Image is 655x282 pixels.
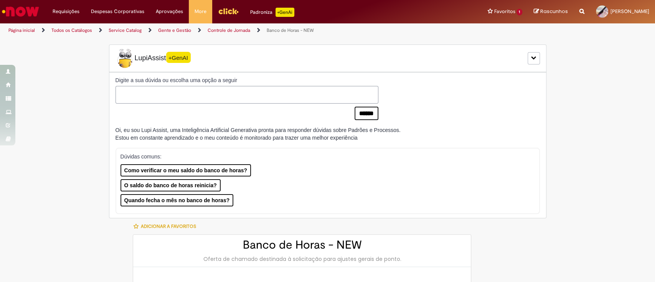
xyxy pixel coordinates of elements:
[276,8,294,17] p: +GenAi
[1,4,40,19] img: ServiceNow
[120,194,234,206] button: Quando fecha o mês no banco de horas?
[109,27,142,33] a: Service Catalog
[267,27,314,33] a: Banco de Horas - NEW
[494,8,515,15] span: Favoritos
[540,8,568,15] span: Rascunhos
[51,27,92,33] a: Todos os Catálogos
[610,8,649,15] span: [PERSON_NAME]
[141,239,463,251] h2: Banco de Horas - NEW
[120,179,221,191] button: O saldo do banco de horas reinicia?
[115,49,191,68] span: LupiAssist
[534,8,568,15] a: Rascunhos
[166,52,191,63] span: +GenAI
[250,8,294,17] div: Padroniza
[158,27,191,33] a: Gente e Gestão
[115,49,135,68] img: Lupi
[120,164,251,176] button: Como verificar o meu saldo do banco de horas?
[115,126,401,142] div: Oi, eu sou Lupi Assist, uma Inteligência Artificial Generativa pronta para responder dúvidas sobr...
[6,23,431,38] ul: Trilhas de página
[53,8,79,15] span: Requisições
[516,9,522,15] span: 1
[8,27,35,33] a: Página inicial
[218,5,239,17] img: click_logo_yellow_360x200.png
[195,8,206,15] span: More
[141,255,463,263] div: Oferta de chamado destinada à solicitação para ajustes gerais de ponto.
[208,27,250,33] a: Controle de Jornada
[120,153,526,160] p: Dúvidas comuns:
[115,76,378,84] label: Digite a sua dúvida ou escolha uma opção a seguir
[156,8,183,15] span: Aprovações
[140,223,196,229] span: Adicionar a Favoritos
[133,218,200,234] button: Adicionar a Favoritos
[109,45,546,72] div: LupiLupiAssist+GenAI
[91,8,144,15] span: Despesas Corporativas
